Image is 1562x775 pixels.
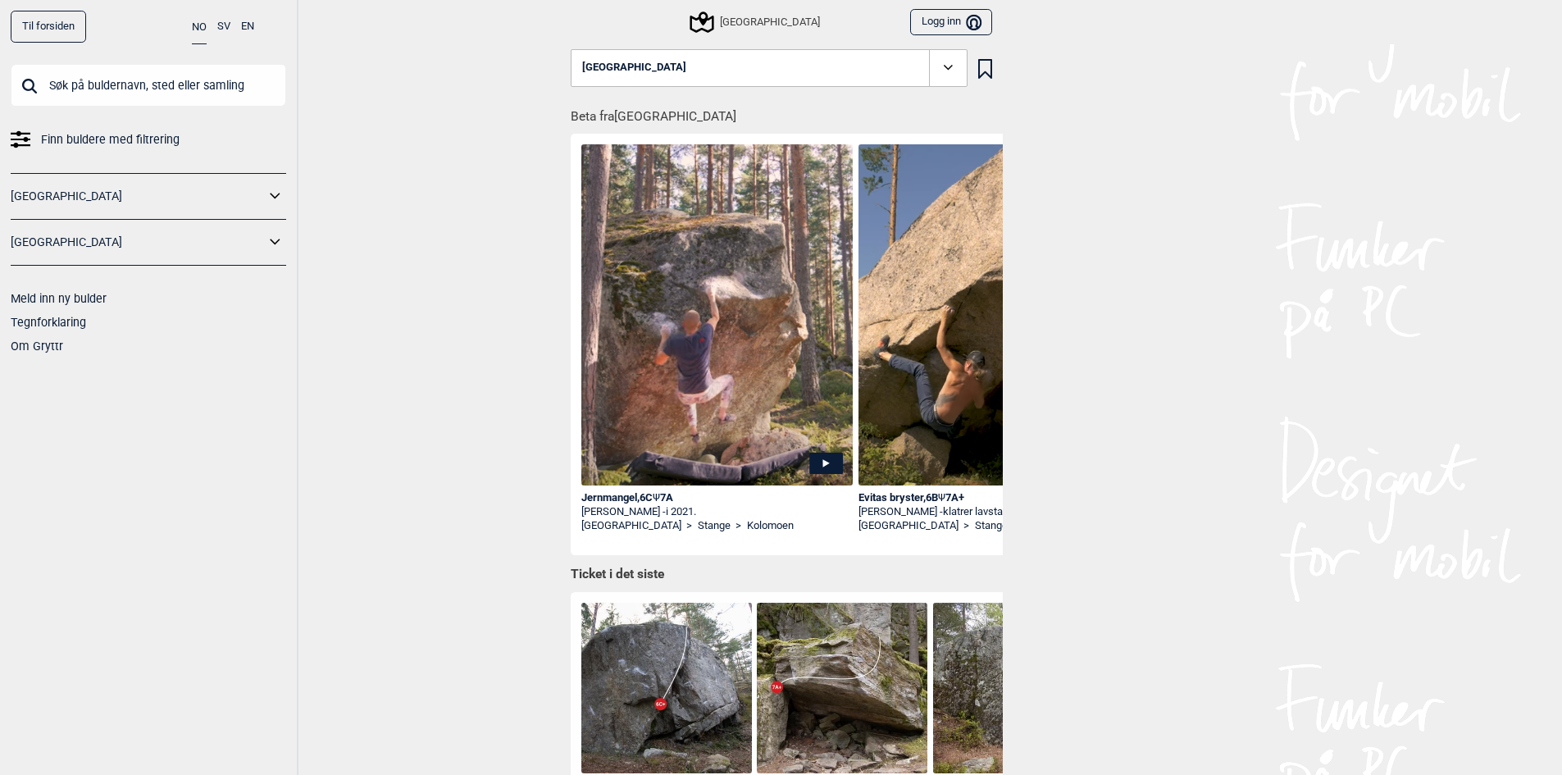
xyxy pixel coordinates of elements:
a: Stange [975,519,1008,533]
a: Til forsiden [11,11,86,43]
a: Tegnforklaring [11,316,86,329]
a: Stange [698,519,731,533]
div: Evitas bryster , 6B 7A+ [858,491,1131,505]
a: [GEOGRAPHIC_DATA] [11,185,265,208]
a: Kolomoen [747,519,794,533]
button: Logg inn [910,9,991,36]
span: > [686,519,692,533]
span: [GEOGRAPHIC_DATA] [582,62,686,74]
button: NO [192,11,207,44]
a: Meld inn ny bulder [11,292,107,305]
a: [GEOGRAPHIC_DATA] [858,519,959,533]
a: Om Gryttr [11,340,63,353]
div: [GEOGRAPHIC_DATA] [692,12,820,32]
div: Jernmangel , 6C 7A [581,491,854,505]
button: EN [241,11,254,43]
button: [GEOGRAPHIC_DATA] [571,49,968,87]
img: Dennis pa Evitas bryster [858,144,1131,504]
img: Madame Forte 200422 [757,603,927,773]
img: Ensomhetens Egg 200403 [581,603,752,773]
h1: Beta fra [GEOGRAPHIC_DATA] [571,98,1003,126]
h1: Ticket i det siste [571,566,992,584]
img: Sinna Lemen 210514 [933,603,1104,773]
span: Ψ [653,491,660,504]
span: > [735,519,741,533]
span: > [963,519,969,533]
span: Finn buldere med filtrering [41,128,180,152]
a: Finn buldere med filtrering [11,128,286,152]
input: Søk på buldernavn, sted eller samling [11,64,286,107]
div: [PERSON_NAME] - [858,505,1131,519]
button: SV [217,11,230,43]
div: [PERSON_NAME] - [581,505,854,519]
a: [GEOGRAPHIC_DATA] [11,230,265,254]
span: i 2021. [666,505,696,517]
img: Dennis pa Jernmangel [581,144,854,513]
span: Ψ [938,491,945,504]
a: [GEOGRAPHIC_DATA] [581,519,681,533]
span: klatrer lavstarten i juni 2023. [943,505,1072,517]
